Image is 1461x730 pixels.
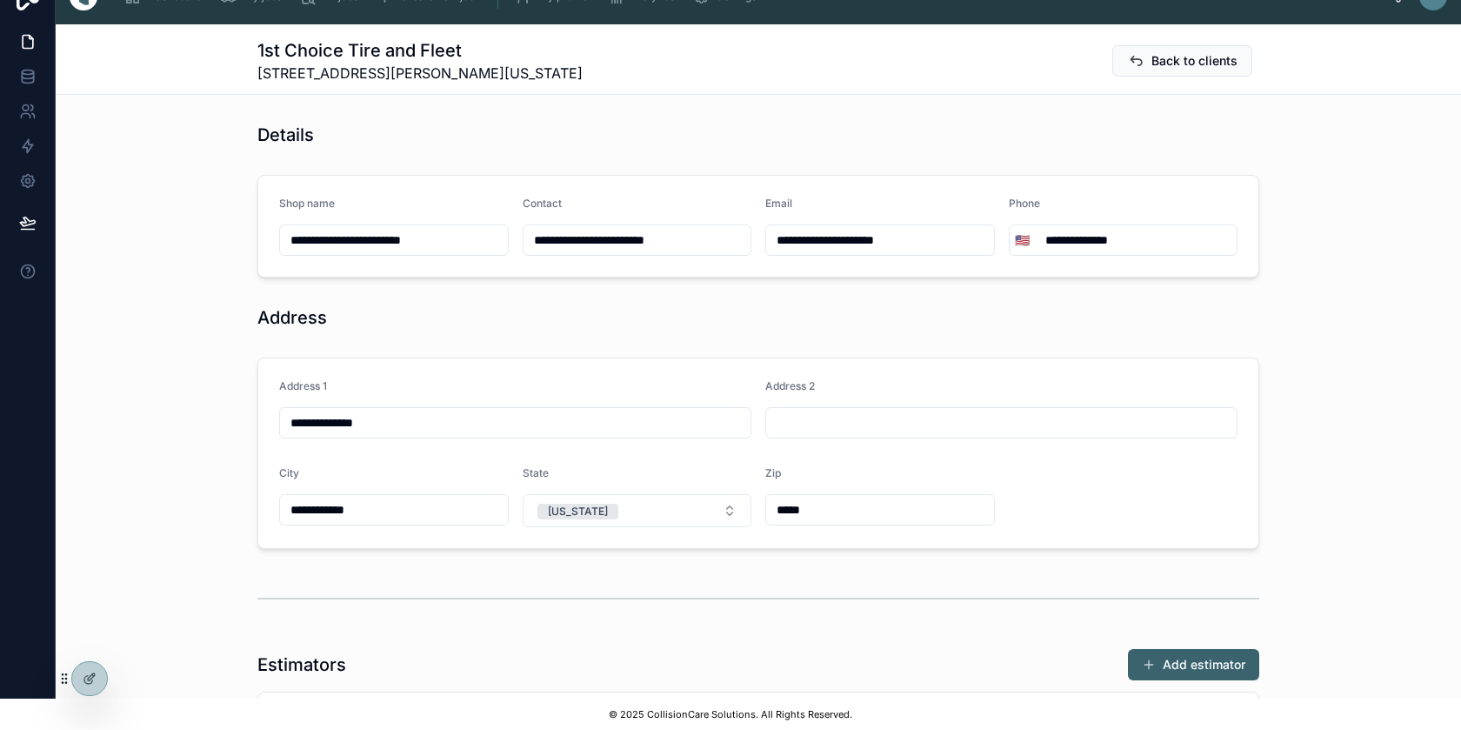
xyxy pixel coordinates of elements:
[1128,649,1259,680] button: Add estimator
[548,504,608,519] div: [US_STATE]
[523,197,562,210] span: Contact
[523,494,752,527] button: Select Button
[523,466,549,479] span: State
[1015,231,1030,249] span: 🇺🇸
[1009,197,1040,210] span: Phone
[257,305,327,330] h1: Address
[257,63,583,84] span: [STREET_ADDRESS][PERSON_NAME][US_STATE]
[1112,45,1252,77] button: Back to clients
[257,38,583,63] h1: 1st Choice Tire and Fleet
[257,123,314,147] h1: Details
[765,379,815,392] span: Address 2
[1151,52,1238,70] span: Back to clients
[279,466,299,479] span: City
[279,197,335,210] span: Shop name
[765,466,781,479] span: Zip
[1010,224,1035,256] button: Select Button
[257,653,346,677] h1: Estimators
[279,379,327,392] span: Address 1
[765,197,792,210] span: Email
